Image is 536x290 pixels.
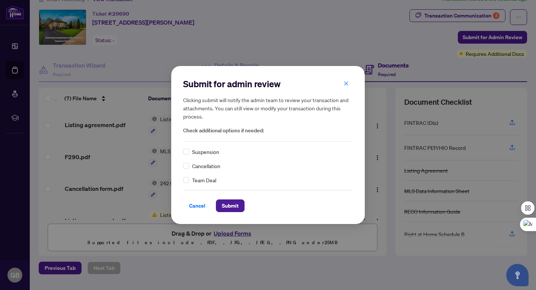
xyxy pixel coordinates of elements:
[82,44,125,49] div: Keywords by Traffic
[183,78,353,90] h2: Submit for admin review
[74,43,80,49] img: tab_keywords_by_traffic_grey.svg
[21,12,36,18] div: v 4.0.24
[28,44,67,49] div: Domain Overview
[192,176,216,184] span: Team Deal
[12,12,18,18] img: logo_orange.svg
[192,148,219,156] span: Suspension
[183,126,353,135] span: Check additional options if needed:
[506,264,529,286] button: Open asap
[19,19,123,25] div: Domain: [PERSON_NAME][DOMAIN_NAME]
[189,200,205,212] span: Cancel
[222,200,239,212] span: Submit
[344,81,349,86] span: close
[183,96,353,120] h5: Clicking submit will notify the admin team to review your transaction and attachments. You can st...
[192,162,220,170] span: Cancellation
[183,199,211,212] button: Cancel
[216,199,245,212] button: Submit
[12,19,18,25] img: website_grey.svg
[20,43,26,49] img: tab_domain_overview_orange.svg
